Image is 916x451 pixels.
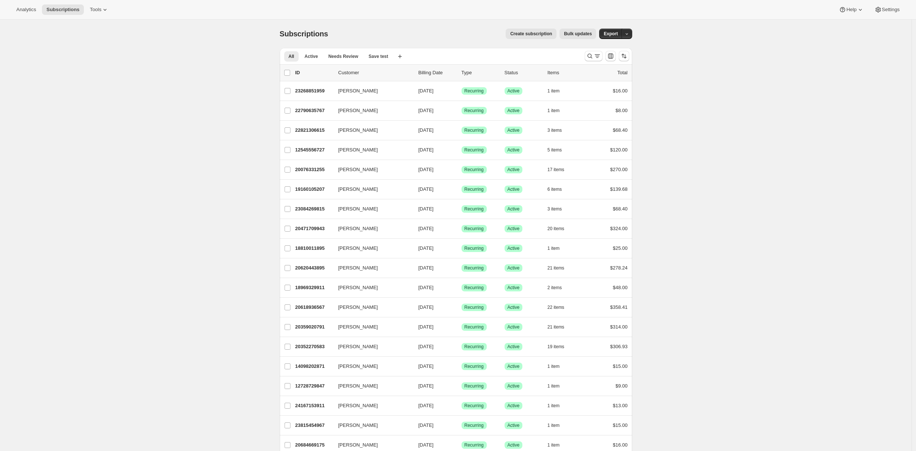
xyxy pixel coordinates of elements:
p: 23084269815 [295,205,332,213]
span: 19 items [548,344,564,350]
button: [PERSON_NAME] [334,242,408,254]
span: [DATE] [418,422,434,428]
span: $120.00 [610,147,628,153]
p: 20352270583 [295,343,332,350]
span: $15.00 [613,363,628,369]
button: 21 items [548,322,572,332]
span: Active [508,324,520,330]
span: Recurring [464,108,484,114]
div: 18969329911[PERSON_NAME][DATE]SuccessRecurringSuccessActive2 items$48.00 [295,282,628,293]
p: 22821306615 [295,127,332,134]
span: Active [508,265,520,271]
span: [DATE] [418,206,434,212]
div: 23084269815[PERSON_NAME][DATE]SuccessRecurringSuccessActive3 items$68.40 [295,204,628,214]
p: Status [505,69,542,76]
span: 1 item [548,88,560,94]
span: Help [846,7,856,13]
span: Active [508,147,520,153]
div: Items [548,69,585,76]
button: 1 item [548,401,568,411]
button: [PERSON_NAME] [334,341,408,353]
div: 20620443895[PERSON_NAME][DATE]SuccessRecurringSuccessActive21 items$278.24 [295,263,628,273]
span: Save test [369,53,388,59]
span: 21 items [548,265,564,271]
span: $25.00 [613,245,628,251]
span: Active [508,442,520,448]
span: [PERSON_NAME] [338,107,378,114]
button: [PERSON_NAME] [334,144,408,156]
button: [PERSON_NAME] [334,223,408,235]
span: Export [604,31,618,37]
div: 19160105207[PERSON_NAME][DATE]SuccessRecurringSuccessActive6 items$139.68 [295,184,628,195]
span: 1 item [548,363,560,369]
span: Active [508,383,520,389]
button: 1 item [548,243,568,254]
button: [PERSON_NAME] [334,439,408,451]
span: Recurring [464,383,484,389]
span: [PERSON_NAME] [338,382,378,390]
span: $16.00 [613,442,628,448]
div: 22821306615[PERSON_NAME][DATE]SuccessRecurringSuccessActive3 items$68.40 [295,125,628,135]
span: [PERSON_NAME] [338,284,378,291]
span: Recurring [464,265,484,271]
span: Recurring [464,344,484,350]
span: 2 items [548,285,562,291]
span: 1 item [548,442,560,448]
span: [DATE] [418,226,434,231]
button: [PERSON_NAME] [334,203,408,215]
p: 20076331255 [295,166,332,173]
span: Recurring [464,363,484,369]
span: [PERSON_NAME] [338,343,378,350]
span: [DATE] [418,186,434,192]
span: Active [508,226,520,232]
div: 20352270583[PERSON_NAME][DATE]SuccessRecurringSuccessActive19 items$306.93 [295,341,628,352]
button: Customize table column order and visibility [605,51,616,61]
button: Help [834,4,868,15]
span: Analytics [16,7,36,13]
span: $13.00 [613,403,628,408]
span: $8.00 [615,108,628,113]
span: Active [305,53,318,59]
span: Create subscription [510,31,552,37]
span: [PERSON_NAME] [338,304,378,311]
span: [DATE] [418,285,434,290]
p: 23268851959 [295,87,332,95]
button: Sort the results [619,51,629,61]
span: $48.00 [613,285,628,290]
div: Type [462,69,499,76]
span: [PERSON_NAME] [338,186,378,193]
span: Recurring [464,324,484,330]
p: 18810011895 [295,245,332,252]
p: Total [617,69,627,76]
div: IDCustomerBilling DateTypeStatusItemsTotal [295,69,628,76]
span: Active [508,245,520,251]
span: All [289,53,294,59]
button: [PERSON_NAME] [334,124,408,136]
span: [PERSON_NAME] [338,146,378,154]
span: Subscriptions [280,30,328,38]
span: $15.00 [613,422,628,428]
span: [DATE] [418,403,434,408]
button: 21 items [548,263,572,273]
span: 1 item [548,403,560,409]
div: 20471709943[PERSON_NAME][DATE]SuccessRecurringSuccessActive20 items$324.00 [295,223,628,234]
div: 22790635767[PERSON_NAME][DATE]SuccessRecurringSuccessActive1 item$8.00 [295,105,628,116]
span: $314.00 [610,324,628,330]
span: 6 items [548,186,562,192]
span: Recurring [464,245,484,251]
span: [DATE] [418,324,434,330]
p: 18969329911 [295,284,332,291]
button: 22 items [548,302,572,313]
span: Recurring [464,304,484,310]
button: Analytics [12,4,40,15]
button: [PERSON_NAME] [334,321,408,333]
span: $324.00 [610,226,628,231]
div: 20076331255[PERSON_NAME][DATE]SuccessRecurringSuccessActive17 items$270.00 [295,164,628,175]
button: [PERSON_NAME] [334,301,408,313]
button: Bulk updates [559,29,596,39]
button: 3 items [548,125,570,135]
span: Recurring [464,422,484,428]
button: 1 item [548,361,568,372]
p: 20620443895 [295,264,332,272]
div: 23815454967[PERSON_NAME][DATE]SuccessRecurringSuccessActive1 item$15.00 [295,420,628,431]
